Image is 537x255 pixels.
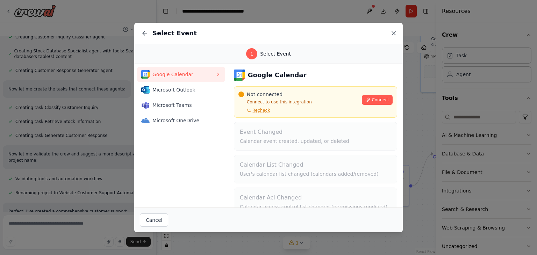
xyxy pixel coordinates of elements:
[137,67,225,82] button: Google CalendarGoogle Calendar
[141,116,150,125] img: Microsoft OneDrive
[152,102,215,109] span: Microsoft Teams
[362,95,393,105] button: Connect
[247,91,282,98] span: Not connected
[141,86,150,94] img: Microsoft Outlook
[152,71,215,78] span: Google Calendar
[137,113,225,128] button: Microsoft OneDriveMicrosoft OneDrive
[238,108,270,113] button: Recheck
[141,101,150,109] img: Microsoft Teams
[238,99,358,105] p: Connect to use this integration
[246,48,257,59] div: 1
[240,128,391,136] h4: Event Changed
[137,97,225,113] button: Microsoft TeamsMicrosoft Teams
[137,82,225,97] button: Microsoft OutlookMicrosoft Outlook
[234,122,397,151] button: Event ChangedCalendar event created, updated, or deleted
[240,161,391,169] h4: Calendar List Changed
[240,170,391,177] p: User's calendar list changed (calendars added/removed)
[152,86,215,93] span: Microsoft Outlook
[248,70,307,80] h3: Google Calendar
[234,188,397,216] button: Calendar Acl ChangedCalendar access control list changed (permissions modified)
[140,213,168,227] button: Cancel
[141,70,150,79] img: Google Calendar
[240,138,391,145] p: Calendar event created, updated, or deleted
[234,155,397,183] button: Calendar List ChangedUser's calendar list changed (calendars added/removed)
[252,108,270,113] span: Recheck
[240,194,391,202] h4: Calendar Acl Changed
[372,97,389,103] span: Connect
[234,70,245,81] img: Google Calendar
[152,28,197,38] h2: Select Event
[260,50,291,57] span: Select Event
[240,203,391,210] p: Calendar access control list changed (permissions modified)
[152,117,215,124] span: Microsoft OneDrive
